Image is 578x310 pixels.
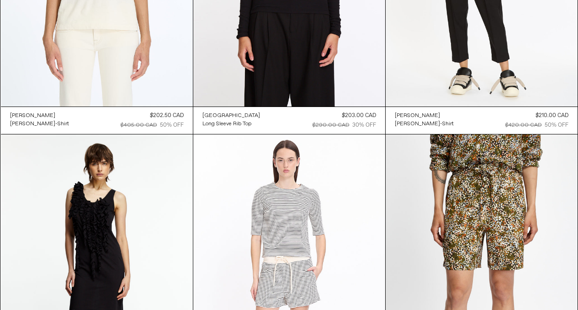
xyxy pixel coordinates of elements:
[395,112,440,120] div: [PERSON_NAME]
[202,120,260,128] a: Long Sleeve Rib Top
[536,112,568,120] div: $210.00 CAD
[545,121,568,129] div: 50% OFF
[10,112,55,120] div: [PERSON_NAME]
[395,112,454,120] a: [PERSON_NAME]
[160,121,184,129] div: 50% OFF
[342,112,376,120] div: $203.00 CAD
[202,112,260,120] a: [GEOGRAPHIC_DATA]
[10,120,69,128] a: [PERSON_NAME]-Shirt
[313,121,350,129] div: $290.00 CAD
[352,121,376,129] div: 30% OFF
[121,121,157,129] div: $405.00 CAD
[505,121,542,129] div: $420.00 CAD
[202,120,251,128] div: Long Sleeve Rib Top
[395,120,454,128] a: [PERSON_NAME]-Shirt
[150,112,184,120] div: $202.50 CAD
[10,112,69,120] a: [PERSON_NAME]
